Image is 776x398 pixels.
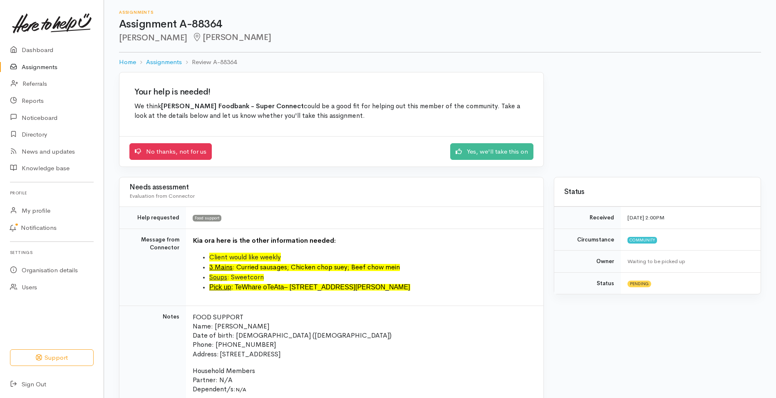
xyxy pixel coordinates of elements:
h2: [PERSON_NAME] [119,33,761,42]
span: N/A [236,386,246,393]
nav: breadcrumb [119,52,761,72]
td: Circumstance [554,229,621,251]
span: : Curried sausages; Chicken chop suey; Beef chow mein [233,263,400,271]
h6: Settings [10,247,94,258]
span: Pick up [209,284,231,291]
span: Whare o [242,284,267,291]
h1: Assignment A-88364 [119,18,761,30]
span: Address: [STREET_ADDRESS] [193,350,280,358]
h3: Needs assessment [129,184,533,192]
span: Food support [193,215,221,221]
span: Client would like weekly [209,253,281,261]
span: Dependent/s: [193,385,236,393]
span: Partner: N/A [193,376,233,384]
span: : Te [231,284,242,291]
span: Phone: [PHONE_NUMBER] [193,340,276,349]
h6: Profile [10,187,94,199]
p: We think could be a good fit for helping out this member of the community. Take a look at the det... [134,102,528,121]
span: : Sweetcorn [227,273,264,281]
a: No thanks, not for us [129,143,212,160]
span: 3 Mains [209,263,233,271]
a: Yes, we'll take this on [450,143,533,160]
span: Household Members [193,366,255,375]
div: Waiting to be picked up [627,257,751,266]
td: Owner [554,251,621,273]
h2: Your help is needed! [134,87,528,97]
td: Status [554,272,621,294]
span: Name: [PERSON_NAME] [193,322,269,331]
td: Received [554,207,621,229]
span: [PERSON_NAME] [192,32,271,42]
span: Soups [209,273,227,281]
span: Ata [274,284,284,291]
td: Help requested [119,207,186,229]
h6: Assignments [119,10,761,15]
font: Kia ora here is the other information needed: [193,236,336,245]
time: [DATE] 2:00PM [627,214,664,221]
span: Evaluation from Connector [129,192,195,199]
h3: Status [564,188,751,196]
span: Te [267,284,274,291]
b: [PERSON_NAME] Foodbank - Super Connect [161,102,304,110]
a: Assignments [146,57,182,67]
button: Support [10,349,94,366]
span: FOOD SUPPORT [193,313,243,321]
span: Pending [627,281,651,287]
td: Message from Connector [119,229,186,306]
li: Review A-88364 [182,57,237,67]
span: Community [627,237,657,244]
span: Date of birth: [DEMOGRAPHIC_DATA] ([DEMOGRAPHIC_DATA]) [193,331,392,340]
a: Home [119,57,136,67]
span: – [STREET_ADDRESS][PERSON_NAME] [284,284,410,291]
